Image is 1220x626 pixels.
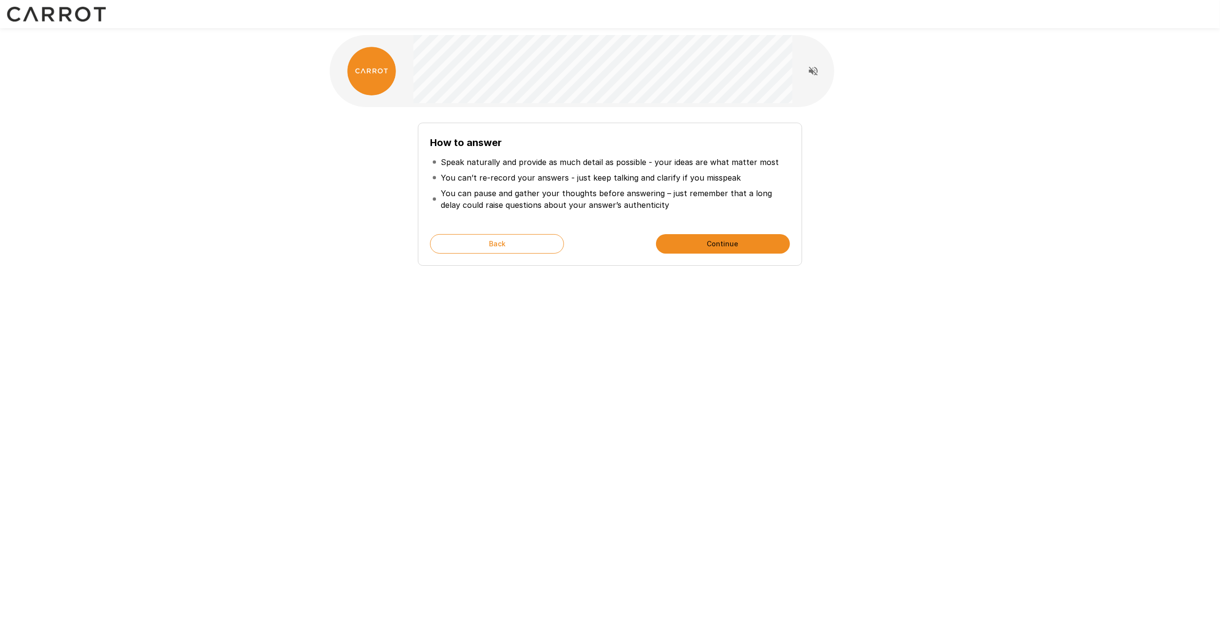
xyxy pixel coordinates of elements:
[656,234,790,254] button: Continue
[441,172,741,184] p: You can’t re-record your answers - just keep talking and clarify if you misspeak
[430,234,564,254] button: Back
[804,61,823,81] button: Read questions aloud
[347,47,396,95] img: carrot_logo.png
[430,137,502,148] b: How to answer
[441,187,788,211] p: You can pause and gather your thoughts before answering – just remember that a long delay could r...
[441,156,779,168] p: Speak naturally and provide as much detail as possible - your ideas are what matter most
